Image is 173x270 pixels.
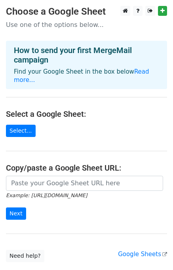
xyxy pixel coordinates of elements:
h3: Choose a Google Sheet [6,6,167,17]
p: Find your Google Sheet in the box below [14,68,159,84]
h4: Select a Google Sheet: [6,109,167,119]
small: Example: [URL][DOMAIN_NAME] [6,192,87,198]
a: Select... [6,125,36,137]
a: Read more... [14,68,149,84]
h4: Copy/paste a Google Sheet URL: [6,163,167,173]
p: Use one of the options below... [6,21,167,29]
h4: How to send your first MergeMail campaign [14,46,159,65]
a: Google Sheets [118,251,167,258]
input: Next [6,207,26,220]
input: Paste your Google Sheet URL here [6,176,163,191]
a: Need help? [6,250,44,262]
